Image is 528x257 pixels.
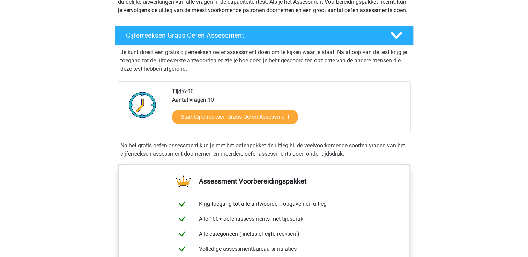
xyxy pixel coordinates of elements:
[125,87,160,122] img: Klok
[112,26,416,45] a: Cijferreeksen Gratis Oefen Assessment
[118,141,411,158] div: Na het gratis oefen assessment kun je met het oefenpakket de uitleg bij de veelvoorkomende soorte...
[120,48,408,73] p: Je kunt direct een gratis cijferreeksen oefenassessment doen om te kijken waar je staat. Na afloo...
[167,87,410,133] div: 6:00 10
[126,31,379,39] h4: Cijferreeksen Gratis Oefen Assessment
[172,96,208,103] b: Aantal vragen:
[172,110,298,124] a: Start Cijferreeksen Gratis Oefen Assessment
[172,88,183,95] b: Tijd:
